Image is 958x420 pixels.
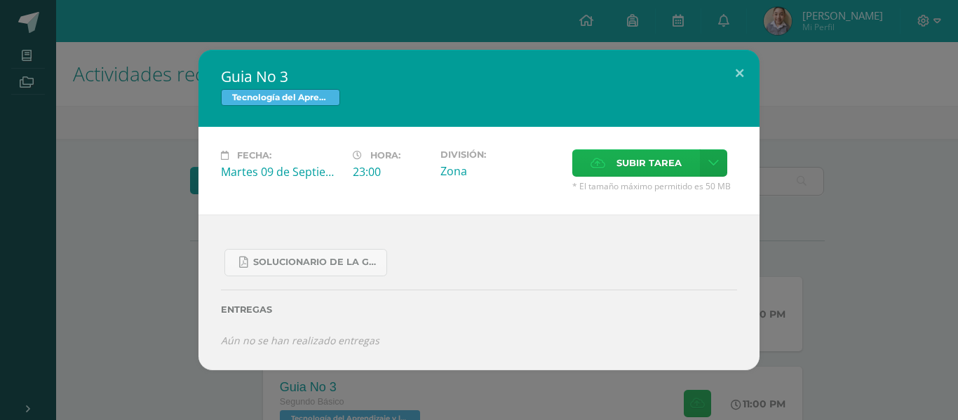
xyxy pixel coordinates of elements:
label: Entregas [221,304,737,315]
span: Tecnología del Aprendizaje y la Comunicación (Informática) [221,89,340,106]
label: División: [440,149,561,160]
i: Aún no se han realizado entregas [221,334,379,347]
div: Zona [440,163,561,179]
span: Fecha: [237,150,271,161]
h2: Guia No 3 [221,67,737,86]
span: * El tamaño máximo permitido es 50 MB [572,180,737,192]
span: Hora: [370,150,400,161]
span: SOLUCIONARIO DE LA GUIA 3 FUNCIONES..pdf [253,257,379,268]
button: Close (Esc) [720,50,760,97]
a: SOLUCIONARIO DE LA GUIA 3 FUNCIONES..pdf [224,249,387,276]
div: Martes 09 de Septiembre [221,164,342,179]
span: Subir tarea [616,150,682,176]
div: 23:00 [353,164,429,179]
